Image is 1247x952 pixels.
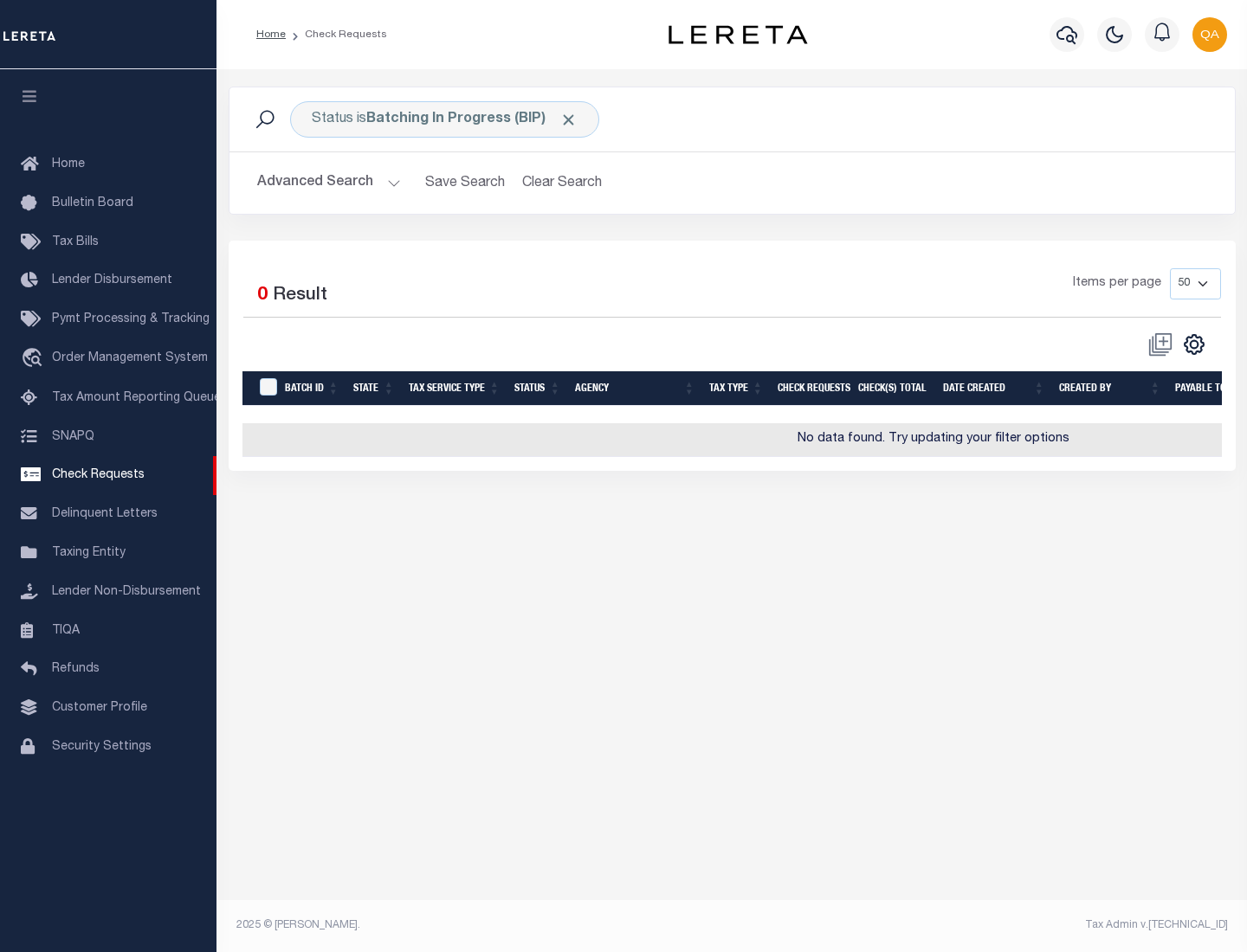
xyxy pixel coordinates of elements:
button: Clear Search [515,166,610,200]
a: Home [256,29,286,40]
th: Batch Id: activate to sort column ascending [278,371,346,407]
span: Lender Disbursement [52,274,172,286]
label: Result [273,282,327,310]
span: Taxing Entity [52,547,126,559]
span: Click to Remove [559,111,578,129]
span: Home [52,158,85,170]
span: Security Settings [52,741,152,753]
th: Status: activate to sort column ascending [507,371,568,407]
button: Advanced Search [257,166,401,200]
th: Check(s) Total [851,371,936,407]
span: Order Management System [52,352,208,364]
span: Customer Profile [52,702,147,714]
th: Created By: activate to sort column ascending [1052,371,1168,407]
span: TIQA [52,624,80,636]
b: Batching In Progress (BIP) [366,113,578,126]
span: 0 [257,286,268,305]
span: Tax Bills [52,236,99,248]
div: Tax Admin v.[TECHNICAL_ID] [745,917,1228,933]
span: Bulletin Board [52,197,133,209]
th: Tax Service Type: activate to sort column ascending [402,371,507,407]
img: svg+xml;base64,PHN2ZyB4bWxucz0iaHR0cDovL3d3dy53My5vcmcvMjAwMC9zdmciIHBvaW50ZXItZXZlbnRzPSJub25lIi... [1192,17,1227,52]
button: Save Search [415,166,515,200]
th: Agency: activate to sort column ascending [568,371,702,407]
i: travel_explore [21,348,48,370]
span: Items per page [1073,274,1161,293]
span: Tax Amount Reporting Queue [52,392,221,404]
th: State: activate to sort column ascending [346,371,402,407]
span: SNAPQ [52,430,94,442]
span: Pymt Processing & Tracking [52,313,210,325]
span: Check Requests [52,469,145,481]
span: Refunds [52,663,100,675]
th: Date Created: activate to sort column ascending [936,371,1052,407]
div: Status is [290,101,599,138]
img: logo-dark.svg [669,25,807,44]
th: Check Requests [771,371,851,407]
span: Lender Non-Disbursement [52,586,201,598]
div: 2025 © [PERSON_NAME]. [223,917,733,933]
th: Tax Type: activate to sort column ascending [702,371,771,407]
span: Delinquent Letters [52,508,158,520]
li: Check Requests [286,27,387,42]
